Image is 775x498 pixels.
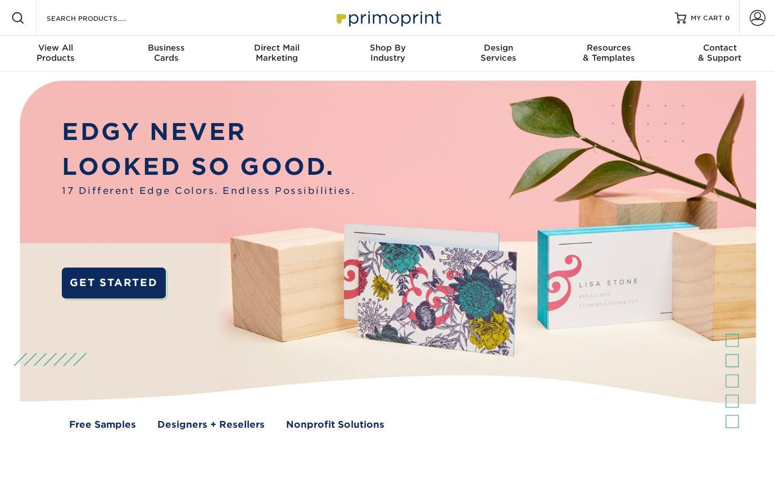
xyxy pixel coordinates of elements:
div: Cards [111,43,221,63]
span: 17 Different Edge Colors. Endless Possibilities. [62,184,355,198]
div: & Support [664,43,775,63]
span: Contact [664,43,775,53]
div: & Templates [554,43,664,63]
span: MY CART [691,13,723,23]
p: LOOKED SO GOOD. [62,149,355,184]
a: GET STARTED [62,268,165,298]
a: Direct MailMarketing [221,36,332,72]
a: Nonprofit Solutions [286,418,384,432]
a: Designers + Resellers [157,418,265,432]
span: Direct Mail [221,43,332,53]
span: Resources [554,43,664,53]
span: Business [111,43,221,53]
a: DesignServices [443,36,554,72]
div: Marketing [221,43,332,63]
a: Resources& Templates [554,36,664,72]
span: 0 [725,14,730,22]
input: SEARCH PRODUCTS..... [46,11,155,25]
span: Design [443,43,554,53]
a: Free Samples [69,418,136,432]
div: Services [443,43,554,63]
div: Industry [332,43,443,63]
a: BusinessCards [111,36,221,72]
iframe: Google Customer Reviews [3,464,96,494]
span: Shop By [332,43,443,53]
a: Shop ByIndustry [332,36,443,72]
a: Contact& Support [664,36,775,72]
p: EDGY NEVER [62,114,355,149]
img: Primoprint [332,6,444,30]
